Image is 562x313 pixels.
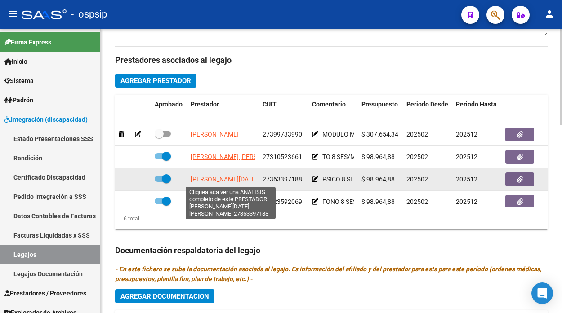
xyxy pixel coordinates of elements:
[4,76,34,86] span: Sistema
[544,9,555,19] mat-icon: person
[358,95,403,124] datatable-header-cell: Presupuesto
[456,176,477,183] span: 202512
[191,176,307,183] span: [PERSON_NAME][DATE] [PERSON_NAME]
[406,153,428,160] span: 202502
[361,176,395,183] span: $ 98.964,88
[322,198,372,205] span: FONO 8 SES/MES
[4,115,88,124] span: Integración (discapacidad)
[361,153,395,160] span: $ 98.964,88
[4,95,33,105] span: Padrón
[456,101,497,108] span: Periodo Hasta
[115,214,139,224] div: 6 total
[4,37,51,47] span: Firma Express
[263,131,302,138] span: 27399733990
[263,176,302,183] span: 27363397188
[7,9,18,19] mat-icon: menu
[187,95,259,124] datatable-header-cell: Prestador
[456,153,477,160] span: 202512
[406,198,428,205] span: 202502
[191,131,239,138] span: [PERSON_NAME]
[115,289,214,303] button: Agregar Documentacion
[263,198,302,205] span: 27323592069
[4,288,86,298] span: Prestadores / Proveedores
[312,101,346,108] span: Comentario
[115,74,196,88] button: Agregar Prestador
[71,4,107,24] span: - ospsip
[259,95,308,124] datatable-header-cell: CUIT
[120,292,209,300] span: Agregar Documentacion
[115,54,548,66] h3: Prestadores asociados al legajo
[151,95,187,124] datatable-header-cell: Aprobado
[456,198,477,205] span: 202512
[456,131,477,138] span: 202512
[406,176,428,183] span: 202502
[406,101,448,108] span: Periodo Desde
[322,153,363,160] span: TO 8 SES/MES
[361,101,398,108] span: Presupuesto
[361,131,398,138] span: $ 307.654,34
[361,198,395,205] span: $ 98.964,88
[308,95,358,124] datatable-header-cell: Comentario
[155,101,183,108] span: Aprobado
[406,131,428,138] span: 202502
[115,265,541,282] i: - En este fichero se sube la documentación asociada al legajo. Es información del afiliado y del ...
[322,176,373,183] span: PSICO 8 SES/MES
[191,101,219,108] span: Prestador
[115,244,548,257] h3: Documentación respaldatoria del legajo
[452,95,502,124] datatable-header-cell: Periodo Hasta
[263,101,277,108] span: CUIT
[531,282,553,304] div: Open Intercom Messenger
[4,57,27,66] span: Inicio
[191,198,239,205] span: [PERSON_NAME]
[120,77,191,85] span: Agregar Prestador
[191,153,288,160] span: [PERSON_NAME] [PERSON_NAME]
[403,95,452,124] datatable-header-cell: Periodo Desde
[263,153,302,160] span: 27310523661
[322,131,409,138] span: MODULO MAESTRA DE APOYO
